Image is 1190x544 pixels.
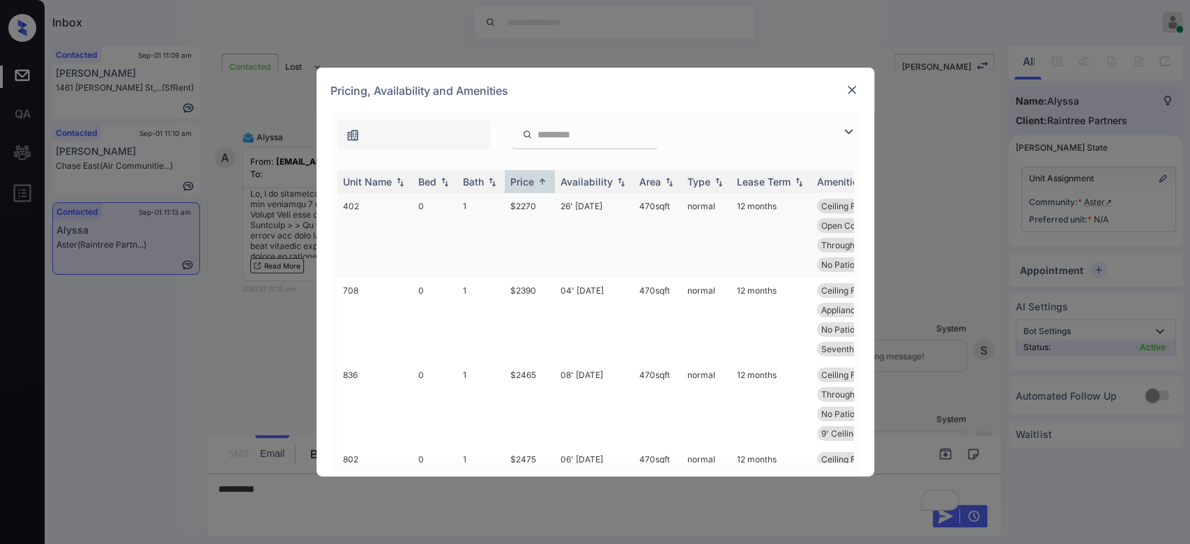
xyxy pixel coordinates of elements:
div: Bath [463,176,484,188]
span: Throughout Plan... [821,240,893,250]
span: No Patio or [MEDICAL_DATA]... [821,259,942,270]
span: Ceiling Fan [821,201,865,211]
img: sorting [393,177,407,187]
td: normal [682,362,731,446]
td: 470 sqft [634,362,682,446]
td: 0 [413,362,457,446]
td: 1 [457,193,505,278]
span: Ceiling Fan [821,370,865,380]
img: sorting [662,177,676,187]
td: 1 [457,362,505,446]
span: Open Concept [821,220,878,231]
td: 26' [DATE] [555,193,634,278]
img: close [845,83,859,97]
td: 0 [413,193,457,278]
div: Type [687,176,710,188]
div: Bed [418,176,436,188]
span: Ceiling Fan [821,454,865,464]
td: 0 [413,278,457,362]
td: 470 sqft [634,193,682,278]
span: No Patio or [MEDICAL_DATA]... [821,409,942,419]
td: $2390 [505,278,555,362]
span: Appliance Packa... [821,305,894,315]
td: 708 [337,278,413,362]
img: sorting [535,176,549,187]
img: icon-zuma [522,128,533,141]
img: icon-zuma [346,128,360,142]
td: normal [682,193,731,278]
td: 1 [457,278,505,362]
div: Amenities [817,176,864,188]
div: Area [639,176,661,188]
div: Pricing, Availability and Amenities [316,68,874,114]
img: sorting [485,177,499,187]
img: sorting [792,177,806,187]
div: Price [510,176,534,188]
td: 836 [337,362,413,446]
td: 12 months [731,362,811,446]
span: No Patio or [MEDICAL_DATA]... [821,324,942,335]
td: 470 sqft [634,278,682,362]
div: Availability [560,176,613,188]
div: Lease Term [737,176,791,188]
td: $2465 [505,362,555,446]
td: 04' [DATE] [555,278,634,362]
span: Throughout Plan... [821,389,893,400]
img: sorting [712,177,726,187]
td: $2270 [505,193,555,278]
img: sorting [614,177,628,187]
img: sorting [438,177,452,187]
td: 12 months [731,193,811,278]
td: normal [682,278,731,362]
td: 402 [337,193,413,278]
td: 08' [DATE] [555,362,634,446]
td: 12 months [731,278,811,362]
span: 9' Ceilings [821,428,862,439]
span: Ceiling Fan [821,285,865,296]
span: Seventh Floor [821,344,876,354]
div: Unit Name [343,176,392,188]
img: icon-zuma [840,123,857,140]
